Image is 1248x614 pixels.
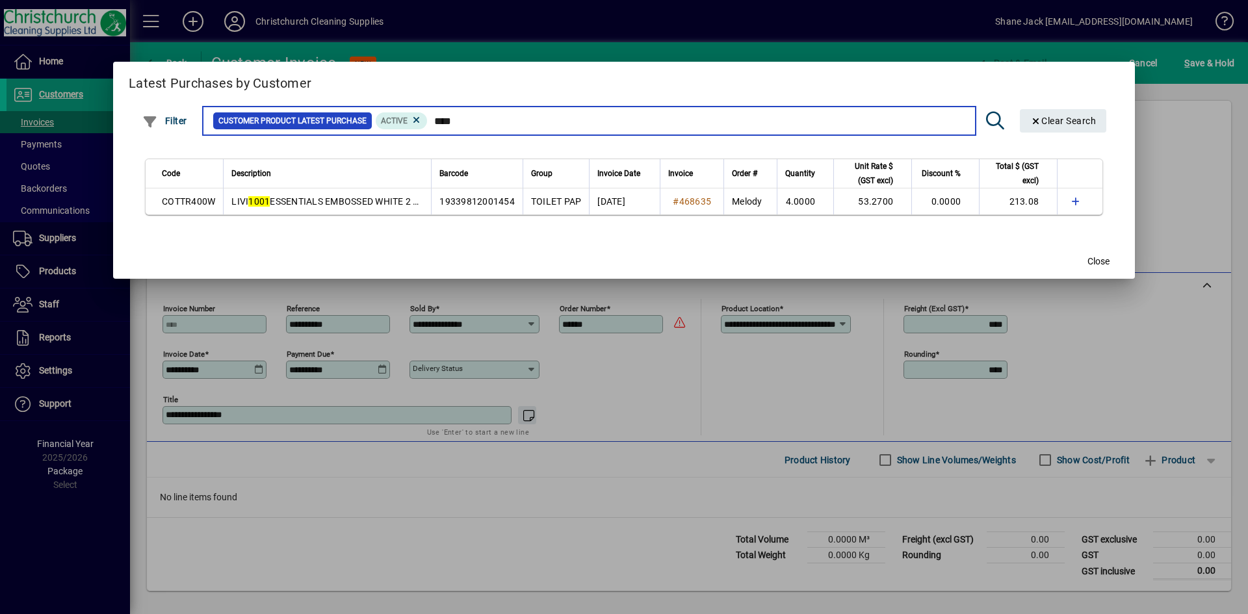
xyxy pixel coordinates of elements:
[679,196,712,207] span: 468635
[231,166,271,181] span: Description
[139,109,190,133] button: Filter
[231,166,423,181] div: Description
[597,166,640,181] span: Invoice Date
[381,116,408,125] span: Active
[531,196,582,207] span: TOILET PAP
[920,166,972,181] div: Discount %
[987,159,1050,188] div: Total $ (GST excl)
[113,62,1135,99] h2: Latest Purchases by Customer
[531,166,582,181] div: Group
[231,196,582,207] span: LIVI ESSENTIALS EMBOSSED WHITE 2 PLY WRAPPED TOILET ROLLS 400S X 48
[162,166,180,181] span: Code
[439,166,515,181] div: Barcode
[987,159,1039,188] span: Total $ (GST excl)
[842,159,893,188] span: Unit Rate $ (GST excl)
[376,112,428,129] mat-chip: Product Activation Status: Active
[833,188,911,214] td: 53.2700
[979,188,1057,214] td: 213.08
[589,188,660,214] td: [DATE]
[1078,250,1119,274] button: Close
[1020,109,1107,133] button: Clear
[732,166,769,181] div: Order #
[668,166,693,181] span: Invoice
[439,166,468,181] span: Barcode
[162,166,215,181] div: Code
[531,166,552,181] span: Group
[911,188,979,214] td: 0.0000
[142,116,187,126] span: Filter
[668,194,716,209] a: #468635
[673,196,679,207] span: #
[162,196,215,207] span: COTTR400W
[785,166,815,181] span: Quantity
[842,159,905,188] div: Unit Rate $ (GST excl)
[439,196,515,207] span: 19339812001454
[597,166,652,181] div: Invoice Date
[248,196,270,207] em: 1001
[922,166,961,181] span: Discount %
[1030,116,1097,126] span: Clear Search
[777,188,833,214] td: 4.0000
[668,166,716,181] div: Invoice
[218,114,367,127] span: Customer Product Latest Purchase
[785,166,827,181] div: Quantity
[732,166,757,181] span: Order #
[723,188,777,214] td: Melody
[1087,255,1110,268] span: Close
